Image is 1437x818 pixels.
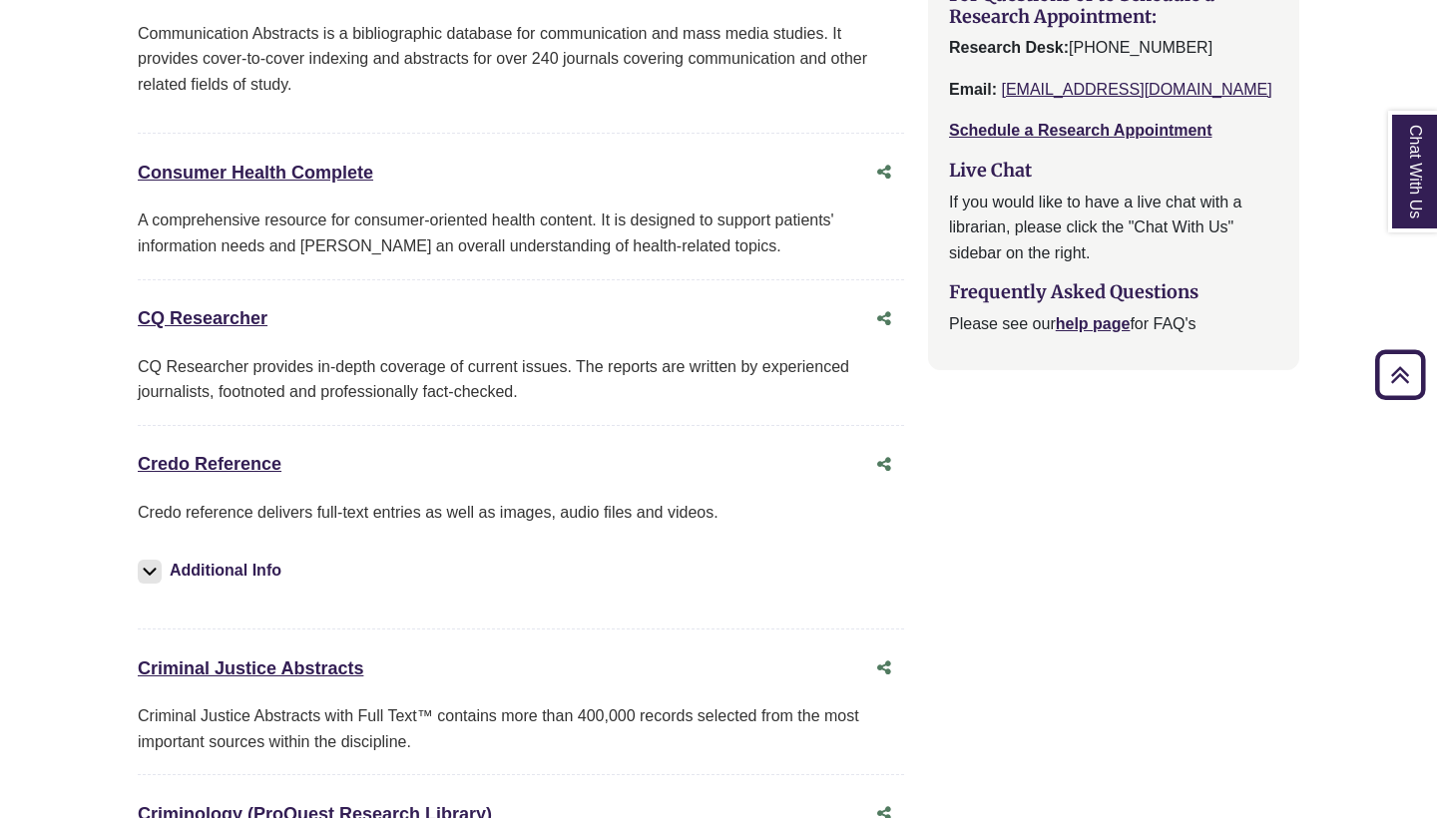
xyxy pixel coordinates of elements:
[138,354,904,405] div: CQ Researcher provides in-depth coverage of current issues. The reports are written by experience...
[949,281,1278,303] h3: Frequently Asked Questions
[864,154,904,192] button: Share this database
[138,658,363,678] a: Criminal Justice Abstracts
[138,703,904,754] div: Criminal Justice Abstracts with Full Text™ contains more than 400,000 records selected from the m...
[138,557,287,585] button: Additional Info
[864,300,904,338] button: Share this database
[138,207,904,258] div: A comprehensive resource for consumer-oriented health content. It is designed to support patients...
[138,308,267,328] a: CQ Researcher
[949,160,1278,182] h3: Live Chat
[1056,315,1131,332] a: help page
[949,81,997,98] strong: Email:
[138,163,373,183] a: Consumer Health Complete
[949,190,1278,266] p: If you would like to have a live chat with a librarian, please click the "Chat With Us" sidebar o...
[138,500,904,526] p: Credo reference delivers full-text entries as well as images, audio files and videos.
[138,21,904,98] p: Communication Abstracts is a bibliographic database for communication and mass media studies. It ...
[949,39,1069,56] strong: Research Desk:
[1368,361,1432,388] a: Back to Top
[864,649,904,687] button: Share this database
[1001,81,1271,98] a: [EMAIL_ADDRESS][DOMAIN_NAME]
[138,454,281,474] a: Credo Reference
[949,122,1211,139] a: Schedule a Research Appointment
[949,35,1278,61] p: [PHONE_NUMBER]
[949,311,1278,337] p: Please see our for FAQ's
[864,446,904,484] button: Share this database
